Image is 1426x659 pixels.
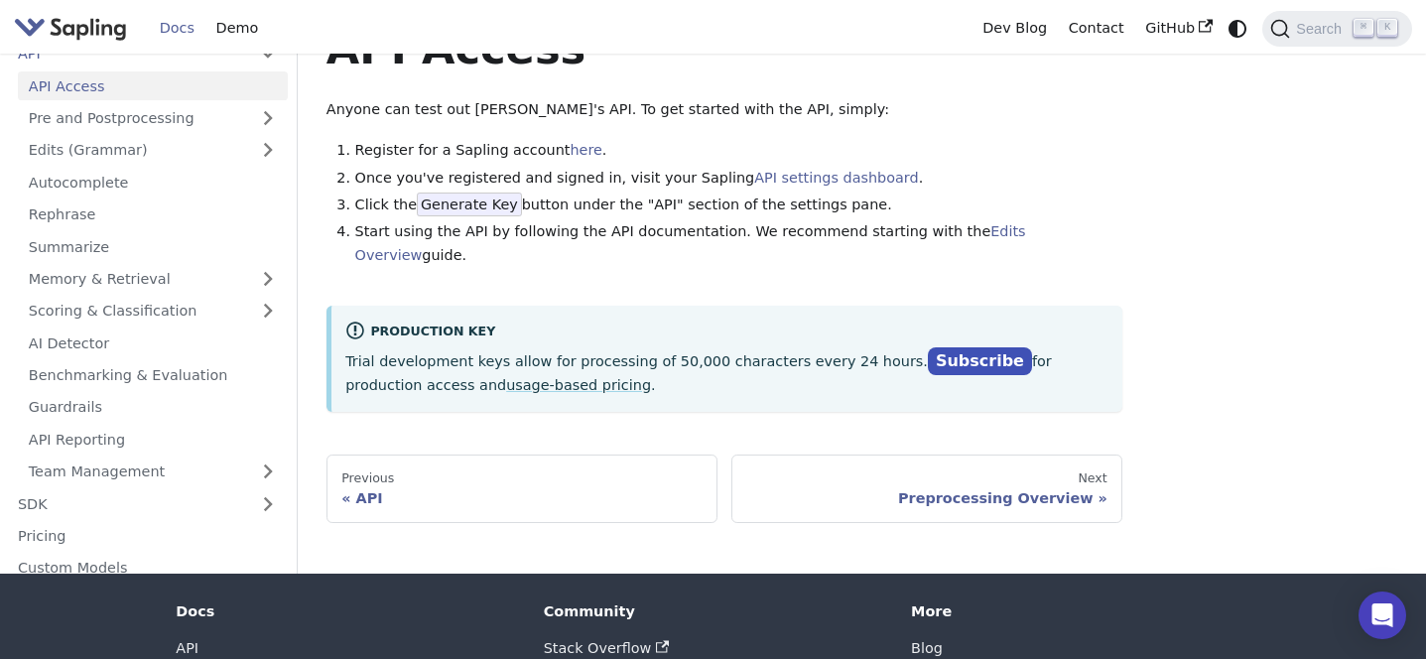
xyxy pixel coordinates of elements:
[417,193,522,216] span: Generate Key
[1290,21,1354,37] span: Search
[341,489,702,507] div: API
[911,602,1250,620] div: More
[1377,19,1397,37] kbd: K
[14,14,127,43] img: Sapling.ai
[1058,13,1135,44] a: Contact
[911,640,943,656] a: Blog
[149,13,205,44] a: Docs
[355,194,1123,217] li: Click the button under the "API" section of the settings pane.
[18,393,288,422] a: Guardrails
[1262,11,1411,47] button: Search (Command+K)
[205,13,269,44] a: Demo
[248,489,288,518] button: Expand sidebar category 'SDK'
[345,348,1108,398] p: Trial development keys allow for processing of 50,000 characters every 24 hours. for production a...
[754,170,918,186] a: API settings dashboard
[326,98,1122,122] p: Anyone can test out [PERSON_NAME]'s API. To get started with the API, simply:
[7,40,248,68] a: API
[18,200,288,229] a: Rephrase
[1224,14,1252,43] button: Switch between dark and light mode (currently system mode)
[176,640,198,656] a: API
[176,602,515,620] div: Docs
[355,220,1123,268] li: Start using the API by following the API documentation. We recommend starting with the guide.
[345,321,1108,344] div: Production Key
[18,458,288,486] a: Team Management
[544,640,669,656] a: Stack Overflow
[731,455,1122,522] a: NextPreprocessing Overview
[18,425,288,454] a: API Reporting
[18,136,288,165] a: Edits (Grammar)
[326,455,1122,522] nav: Docs pages
[18,265,288,294] a: Memory & Retrieval
[18,329,288,357] a: AI Detector
[544,602,883,620] div: Community
[18,232,288,261] a: Summarize
[7,522,288,551] a: Pricing
[18,104,288,133] a: Pre and Postprocessing
[506,377,651,393] a: usage-based pricing
[326,455,717,522] a: PreviousAPI
[928,347,1032,376] a: Subscribe
[7,554,288,583] a: Custom Models
[248,40,288,68] button: Collapse sidebar category 'API'
[355,139,1123,163] li: Register for a Sapling account .
[1354,19,1373,37] kbd: ⌘
[972,13,1057,44] a: Dev Blog
[1134,13,1223,44] a: GitHub
[1359,592,1406,639] div: Open Intercom Messenger
[18,168,288,197] a: Autocomplete
[7,489,248,518] a: SDK
[747,470,1107,486] div: Next
[341,470,702,486] div: Previous
[355,167,1123,191] li: Once you've registered and signed in, visit your Sapling .
[14,14,134,43] a: Sapling.ai
[18,361,288,390] a: Benchmarking & Evaluation
[570,142,601,158] a: here
[747,489,1107,507] div: Preprocessing Overview
[18,297,288,326] a: Scoring & Classification
[18,71,288,100] a: API Access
